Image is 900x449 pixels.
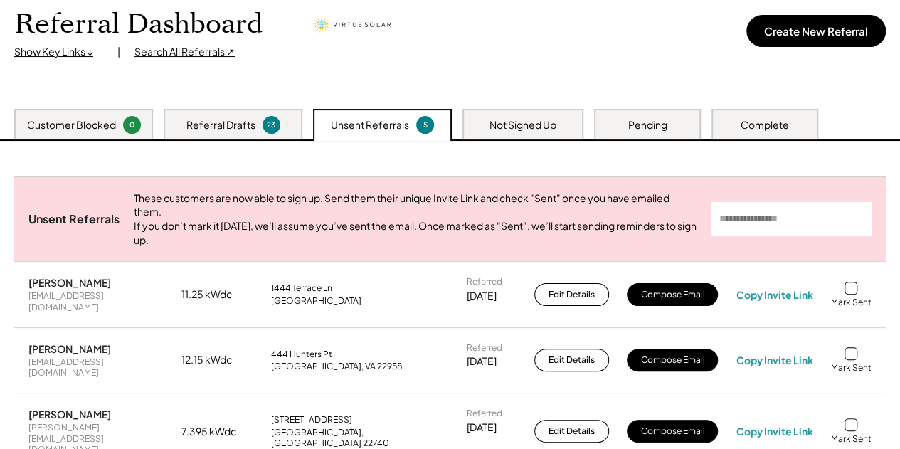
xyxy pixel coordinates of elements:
div: Mark Sent [831,433,872,445]
div: Referral Drafts [186,118,255,132]
div: 0 [125,120,139,130]
button: Edit Details [534,283,609,306]
div: 11.25 kWdc [181,287,253,302]
div: [GEOGRAPHIC_DATA], VA 22958 [271,361,403,372]
div: | [117,45,120,59]
div: 23 [265,120,278,130]
h1: Referral Dashboard [14,8,263,41]
div: Copy Invite Link [736,425,813,438]
div: Referred [467,276,502,287]
div: Referred [467,408,502,419]
div: Copy Invite Link [736,354,813,366]
div: 5 [418,120,432,130]
div: Show Key Links ↓ [14,45,103,59]
div: Unsent Referrals [331,118,409,132]
div: [DATE] [467,354,497,369]
div: [EMAIL_ADDRESS][DOMAIN_NAME] [28,290,164,312]
div: [PERSON_NAME] [28,342,111,355]
div: These customers are now able to sign up. Send them their unique Invite Link and check "Sent" once... [134,191,697,247]
div: Referred [467,342,502,354]
div: Mark Sent [831,362,872,374]
div: 7.395 kWdc [181,425,253,439]
div: [STREET_ADDRESS] [271,414,352,426]
div: Unsent Referrals [28,212,120,227]
div: Customer Blocked [27,118,116,132]
div: Mark Sent [831,297,872,308]
div: Pending [628,118,667,132]
div: [DATE] [467,289,497,303]
div: [DATE] [467,421,497,435]
button: Compose Email [627,283,718,306]
button: Compose Email [627,349,718,371]
div: [PERSON_NAME] [28,276,111,289]
button: Edit Details [534,420,609,443]
div: Search All Referrals ↗ [134,45,235,59]
div: 1444 Terrace Ln [271,282,332,294]
div: [GEOGRAPHIC_DATA], [GEOGRAPHIC_DATA] 22740 [271,427,449,449]
div: [PERSON_NAME] [28,408,111,421]
div: Copy Invite Link [736,288,813,301]
div: 444 Hunters Pt [271,349,332,360]
button: Edit Details [534,349,609,371]
img: virtue-solar.png [312,16,391,33]
div: 12.15 kWdc [181,353,253,367]
div: [EMAIL_ADDRESS][DOMAIN_NAME] [28,356,164,379]
div: Not Signed Up [489,118,556,132]
button: Create New Referral [746,15,886,47]
button: Compose Email [627,420,718,443]
div: Complete [741,118,789,132]
div: [GEOGRAPHIC_DATA] [271,295,361,307]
